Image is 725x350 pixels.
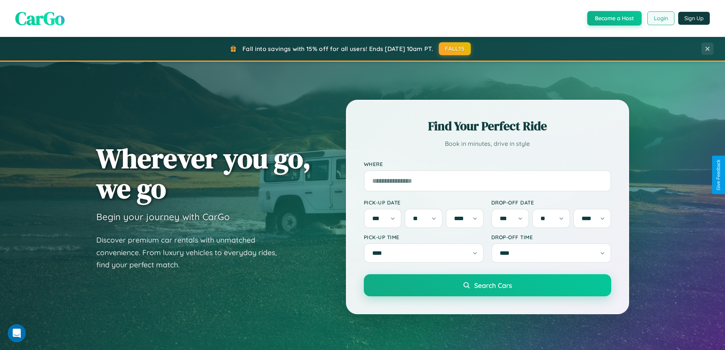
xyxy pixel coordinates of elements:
div: Give Feedback [716,160,721,190]
span: Search Cars [474,281,512,289]
label: Drop-off Time [491,234,611,240]
label: Pick-up Date [364,199,484,206]
button: Sign Up [678,12,710,25]
label: Where [364,161,611,167]
span: CarGo [15,6,65,31]
p: Book in minutes, drive in style [364,138,611,149]
button: Search Cars [364,274,611,296]
label: Pick-up Time [364,234,484,240]
h2: Find Your Perfect Ride [364,118,611,134]
label: Drop-off Date [491,199,611,206]
p: Discover premium car rentals with unmatched convenience. From luxury vehicles to everyday rides, ... [96,234,287,271]
h3: Begin your journey with CarGo [96,211,230,222]
span: Fall into savings with 15% off for all users! Ends [DATE] 10am PT. [242,45,433,53]
h1: Wherever you go, we go [96,143,311,203]
button: Become a Host [587,11,642,26]
button: Login [647,11,674,25]
button: FALL15 [439,42,471,55]
iframe: Intercom live chat [8,324,26,342]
